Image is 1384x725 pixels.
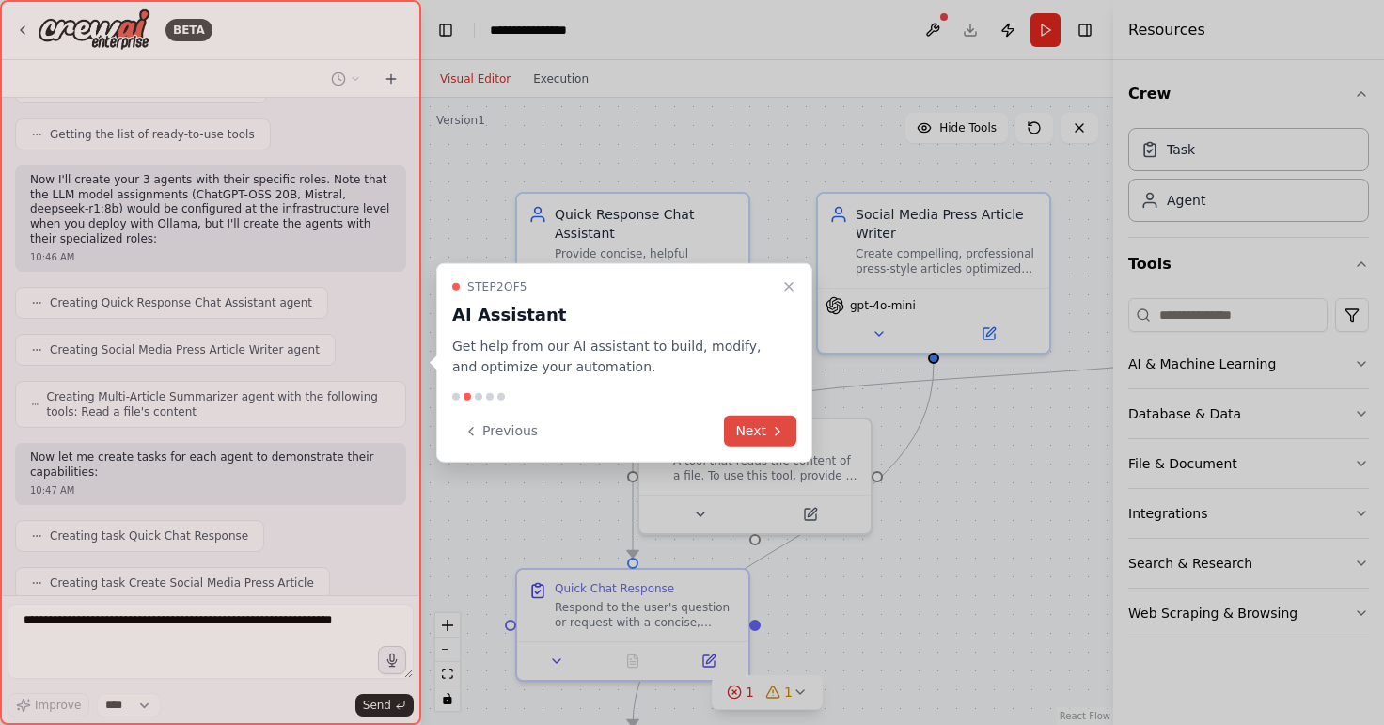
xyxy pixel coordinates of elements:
button: Previous [452,416,549,447]
button: Next [724,416,796,447]
p: Get help from our AI assistant to build, modify, and optimize your automation. [452,335,774,378]
button: Close walkthrough [778,275,800,297]
span: Step 2 of 5 [467,278,527,293]
h3: AI Assistant [452,301,774,327]
button: Hide left sidebar [432,17,459,43]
